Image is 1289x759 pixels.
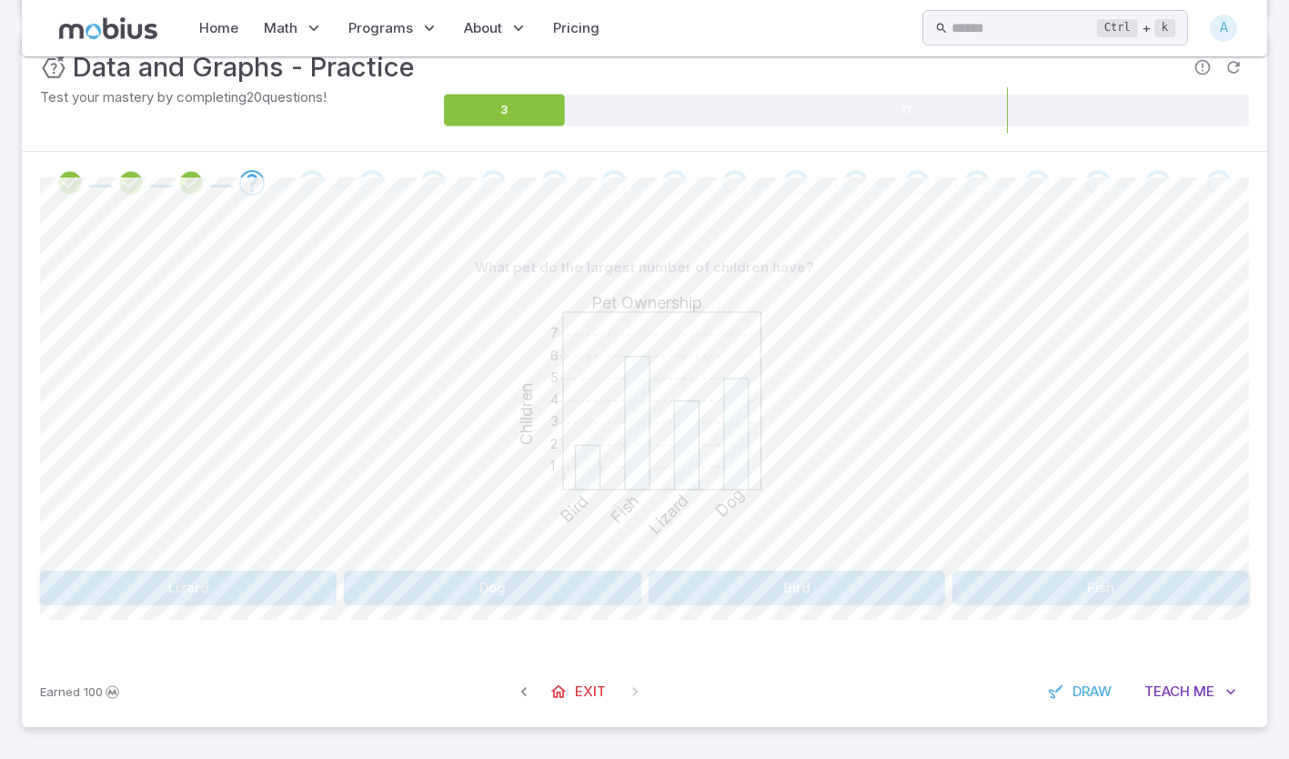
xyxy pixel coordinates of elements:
[606,491,641,527] text: Fish
[359,170,385,196] div: Go to the next question
[1145,170,1171,196] div: Go to the next question
[843,170,869,196] div: Go to the next question
[722,170,748,196] div: Go to the next question
[548,7,605,49] a: Pricing
[1024,170,1050,196] div: Go to the next question
[541,170,567,196] div: Go to the next question
[84,683,103,701] span: 100
[1097,17,1175,39] div: +
[1187,52,1218,83] span: Report an issue with the question
[601,170,627,196] div: Go to the next question
[549,347,558,364] text: 6
[783,170,809,196] div: Go to the next question
[1144,682,1190,702] span: Teach
[1132,674,1249,709] button: TeachMe
[517,383,536,445] text: Children
[73,47,415,87] h3: Data and Graphs - Practice
[1038,674,1124,709] button: Draw
[1154,19,1175,37] kbd: k
[549,369,558,386] text: 5
[475,258,814,278] p: What pet do the largest number of children have?
[57,170,83,196] div: Review your answer
[508,675,540,708] span: Previous Question
[118,170,144,196] div: Review your answer
[590,293,701,312] text: Pet Ownership
[575,682,606,702] span: Exit
[662,170,688,196] div: Go to the next question
[1206,170,1232,196] div: Go to the next question
[549,390,558,408] text: 4
[40,683,80,701] span: Earned
[1072,682,1112,702] span: Draw
[549,457,554,474] text: 1
[1218,52,1249,83] span: Refresh Question
[420,170,446,196] div: Go to the next question
[480,170,506,196] div: Go to the next question
[1210,15,1237,42] div: A
[1085,170,1111,196] div: Go to the next question
[1097,19,1138,37] kbd: Ctrl
[549,435,557,452] text: 2
[264,18,297,38] span: Math
[619,675,651,708] span: On Latest Question
[649,571,945,605] button: Bird
[549,412,558,430] text: 3
[194,7,244,49] a: Home
[299,170,325,196] div: Go to the next question
[557,491,591,526] text: Bird
[178,170,204,196] div: Review your answer
[1193,682,1214,702] span: Me
[540,674,619,709] a: Exit
[964,170,990,196] div: Go to the next question
[464,18,502,38] span: About
[40,87,440,107] p: Test your mastery by completing 20 questions!
[40,571,337,605] button: Lizard
[40,683,122,701] p: Earn Mobius dollars to buy game boosters
[644,491,691,538] text: Lizard
[239,170,265,196] div: Go to the next question
[549,324,558,341] text: 7
[348,18,413,38] span: Programs
[710,484,747,521] text: Dog
[344,571,640,605] button: Dog
[904,170,930,196] div: Go to the next question
[952,571,1249,605] button: Fish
